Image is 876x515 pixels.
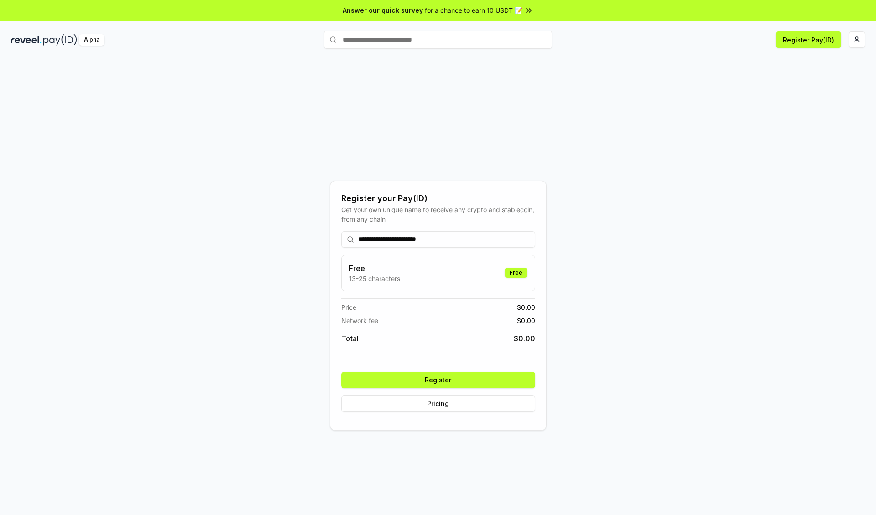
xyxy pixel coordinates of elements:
[79,34,104,46] div: Alpha
[341,302,356,312] span: Price
[505,268,527,278] div: Free
[341,333,359,344] span: Total
[11,34,42,46] img: reveel_dark
[349,263,400,274] h3: Free
[425,5,522,15] span: for a chance to earn 10 USDT 📝
[514,333,535,344] span: $ 0.00
[341,372,535,388] button: Register
[517,302,535,312] span: $ 0.00
[776,31,841,48] button: Register Pay(ID)
[341,192,535,205] div: Register your Pay(ID)
[349,274,400,283] p: 13-25 characters
[343,5,423,15] span: Answer our quick survey
[517,316,535,325] span: $ 0.00
[341,316,378,325] span: Network fee
[341,395,535,412] button: Pricing
[341,205,535,224] div: Get your own unique name to receive any crypto and stablecoin, from any chain
[43,34,77,46] img: pay_id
